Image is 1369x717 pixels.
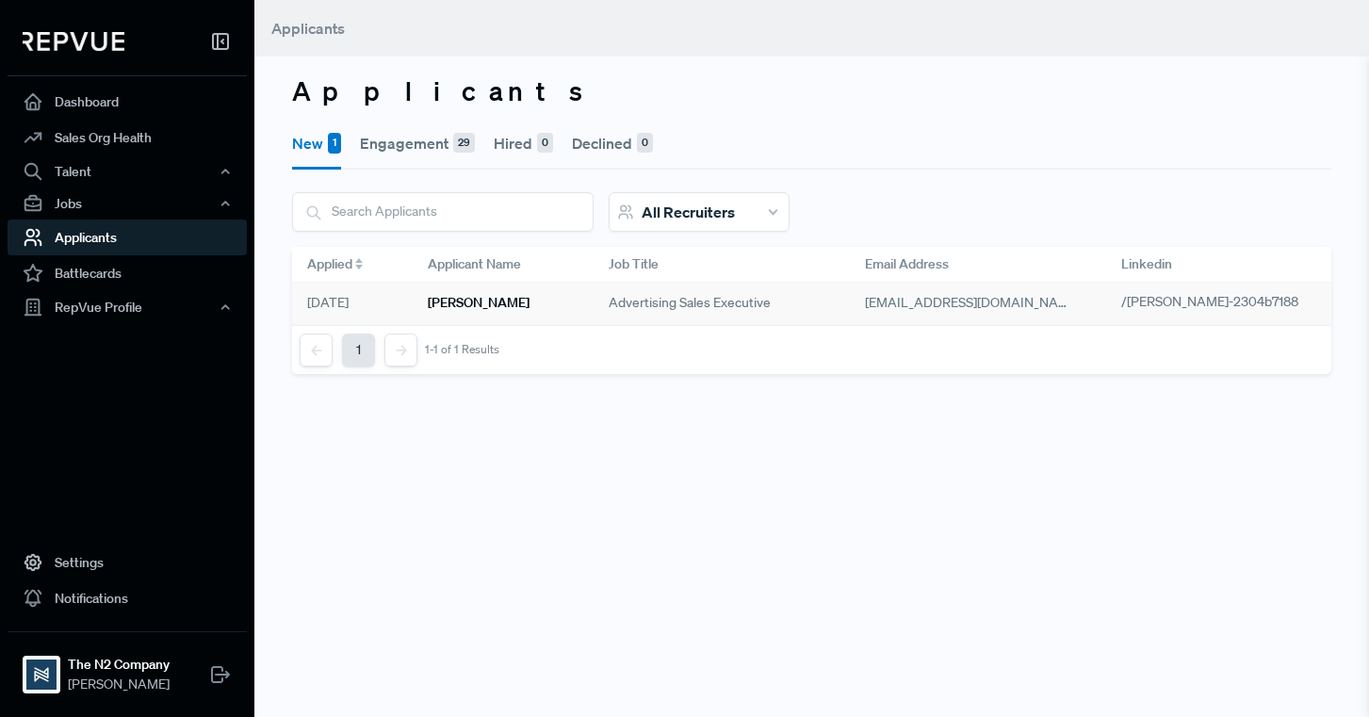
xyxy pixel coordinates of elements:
span: Applicant Name [428,254,521,274]
a: Battlecards [8,255,247,291]
span: Applied [307,254,352,274]
div: 0 [637,133,653,154]
a: /[PERSON_NAME]-2304b7188 [1121,293,1320,310]
div: 1 [328,133,341,154]
div: Toggle SortBy [292,247,413,283]
button: New1 [292,117,341,170]
a: Notifications [8,580,247,616]
a: Applicants [8,220,247,255]
a: The N2 CompanyThe N2 Company[PERSON_NAME] [8,631,247,702]
span: [EMAIL_ADDRESS][DOMAIN_NAME] [865,294,1081,311]
a: Settings [8,545,247,580]
div: 0 [537,133,553,154]
span: Job Title [609,254,659,274]
span: Email Address [865,254,949,274]
input: Search Applicants [293,193,593,230]
h3: Applicants [292,75,1331,107]
button: Previous [300,334,333,367]
span: Linkedin [1121,254,1172,274]
span: [PERSON_NAME] [68,675,170,694]
button: RepVue Profile [8,291,247,323]
button: Next [384,334,417,367]
div: 1-1 of 1 Results [425,343,499,356]
strong: The N2 Company [68,655,170,675]
button: Jobs [8,187,247,220]
a: Dashboard [8,84,247,120]
span: Applicants [271,19,345,38]
nav: pagination [300,334,499,367]
span: Advertising Sales Executive [609,293,771,313]
img: The N2 Company [26,660,57,690]
span: All Recruiters [642,203,735,221]
button: Hired0 [494,117,553,170]
span: /[PERSON_NAME]-2304b7188 [1121,293,1298,310]
button: 1 [342,334,375,367]
div: [DATE] [292,283,413,325]
button: Talent [8,155,247,187]
h6: [PERSON_NAME] [428,295,530,311]
button: Engagement29 [360,117,475,170]
a: Sales Org Health [8,120,247,155]
div: 29 [453,133,475,154]
img: RepVue [23,32,124,51]
button: Declined0 [572,117,653,170]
